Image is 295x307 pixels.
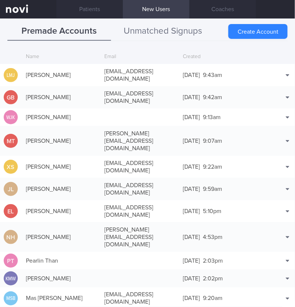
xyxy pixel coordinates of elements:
[4,182,18,196] div: JL
[101,126,179,156] div: [PERSON_NAME][EMAIL_ADDRESS][DOMAIN_NAME]
[101,64,179,86] div: [EMAIL_ADDRESS][DOMAIN_NAME]
[183,72,200,78] span: [DATE]
[5,291,17,306] div: MSB
[203,186,222,192] span: 9:59am
[183,258,200,264] span: [DATE]
[183,208,200,214] span: [DATE]
[4,160,18,174] div: XS
[22,271,101,286] div: [PERSON_NAME]
[203,94,222,100] span: 9:42am
[203,208,222,214] span: 5:10pm
[183,276,200,281] span: [DATE]
[203,114,221,120] span: 9:13am
[22,90,101,105] div: [PERSON_NAME]
[22,68,101,82] div: [PERSON_NAME]
[203,296,223,301] span: 9:20am
[183,114,200,120] span: [DATE]
[183,234,200,240] span: [DATE]
[183,138,200,144] span: [DATE]
[203,138,222,144] span: 9:07am
[5,110,17,125] div: WJK
[203,164,222,170] span: 9:22am
[183,94,200,100] span: [DATE]
[4,90,18,105] div: GB
[22,291,101,306] div: Mas [PERSON_NAME]
[183,186,200,192] span: [DATE]
[203,234,223,240] span: 4:53pm
[101,86,179,108] div: [EMAIL_ADDRESS][DOMAIN_NAME]
[183,164,200,170] span: [DATE]
[183,296,200,301] span: [DATE]
[22,182,101,196] div: [PERSON_NAME]
[5,68,17,82] div: LMJ
[4,204,18,219] div: EL
[4,134,18,148] div: MT
[180,50,258,64] div: Created
[7,22,111,41] button: Premade Accounts
[101,156,179,178] div: [EMAIL_ADDRESS][DOMAIN_NAME]
[203,72,222,78] span: 9:43am
[22,253,101,268] div: Pearlin Than
[22,134,101,148] div: [PERSON_NAME]
[203,276,223,281] span: 2:02pm
[203,258,223,264] span: 2:03pm
[111,22,215,41] button: Unmatched Signups
[101,222,179,252] div: [PERSON_NAME][EMAIL_ADDRESS][DOMAIN_NAME]
[101,50,179,64] div: Email
[22,110,101,125] div: [PERSON_NAME]
[5,271,17,286] div: KMW
[22,230,101,244] div: [PERSON_NAME]
[4,254,18,268] div: PT
[4,230,18,244] div: NH
[22,50,101,64] div: Name
[101,200,179,222] div: [EMAIL_ADDRESS][DOMAIN_NAME]
[101,178,179,200] div: [EMAIL_ADDRESS][DOMAIN_NAME]
[22,204,101,219] div: [PERSON_NAME]
[22,159,101,174] div: [PERSON_NAME]
[228,24,288,39] button: Create Account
